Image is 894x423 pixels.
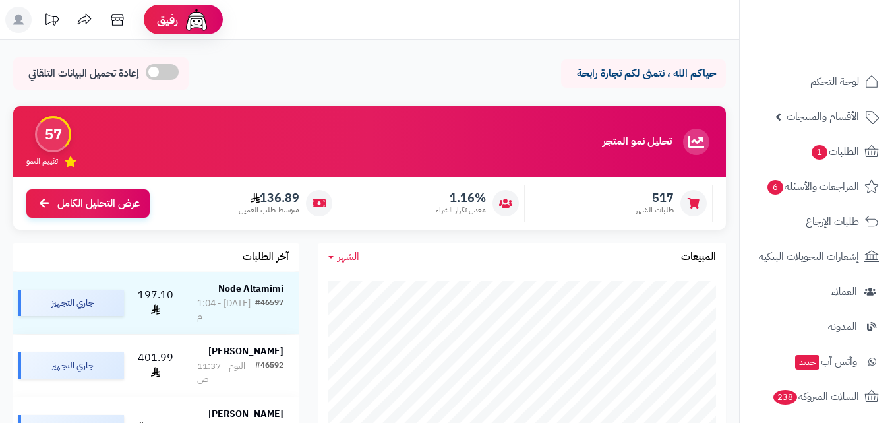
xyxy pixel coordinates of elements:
span: 6 [767,180,783,195]
span: المدونة [828,317,857,336]
span: وآتس آب [794,352,857,371]
span: إشعارات التحويلات البنكية [759,247,859,266]
span: لوحة التحكم [810,73,859,91]
span: 1 [812,145,827,160]
a: وآتس آبجديد [748,346,886,377]
div: #46597 [255,297,283,323]
img: logo-2.png [804,35,881,63]
span: 136.89 [239,191,299,205]
span: المراجعات والأسئلة [766,178,859,196]
a: تحديثات المنصة [35,7,68,36]
td: 197.10 [129,272,182,334]
div: جاري التجهيز [18,290,124,316]
a: العملاء [748,276,886,308]
a: المراجعات والأسئلة6 [748,171,886,203]
h3: تحليل نمو المتجر [603,136,672,148]
div: [DATE] - 1:04 م [197,297,254,323]
a: الطلبات1 [748,136,886,168]
td: 401.99 [129,335,182,397]
a: عرض التحليل الكامل [26,189,150,218]
strong: [PERSON_NAME] [208,407,283,421]
img: ai-face.png [183,7,210,33]
strong: Node Altamimi [218,282,283,296]
span: معدل تكرار الشراء [436,205,486,216]
a: الشهر [328,249,359,265]
span: تقييم النمو [26,156,58,167]
a: طلبات الإرجاع [748,206,886,238]
span: السلات المتروكة [772,387,859,406]
a: لوحة التحكم [748,66,886,98]
a: إشعارات التحويلات البنكية [748,241,886,273]
span: متوسط طلب العميل [239,205,299,216]
strong: [PERSON_NAME] [208,344,283,358]
div: #46592 [255,360,283,386]
span: العملاء [831,282,857,301]
span: طلبات الشهر [636,205,674,216]
span: طلبات الإرجاع [806,212,859,231]
div: جاري التجهيز [18,352,124,379]
span: عرض التحليل الكامل [57,196,140,211]
span: الطلبات [810,143,859,161]
span: 1.16% [436,191,486,205]
span: إعادة تحميل البيانات التلقائي [28,66,139,81]
a: السلات المتروكة238 [748,381,886,412]
h3: آخر الطلبات [243,251,289,263]
div: اليوم - 11:37 ص [197,360,254,386]
h3: المبيعات [681,251,716,263]
p: حياكم الله ، نتمنى لكم تجارة رابحة [571,66,716,81]
a: المدونة [748,311,886,342]
span: 238 [773,390,797,405]
span: جديد [795,355,819,370]
span: الشهر [338,249,359,265]
span: رفيق [157,12,178,28]
span: الأقسام والمنتجات [787,108,859,126]
span: 517 [636,191,674,205]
